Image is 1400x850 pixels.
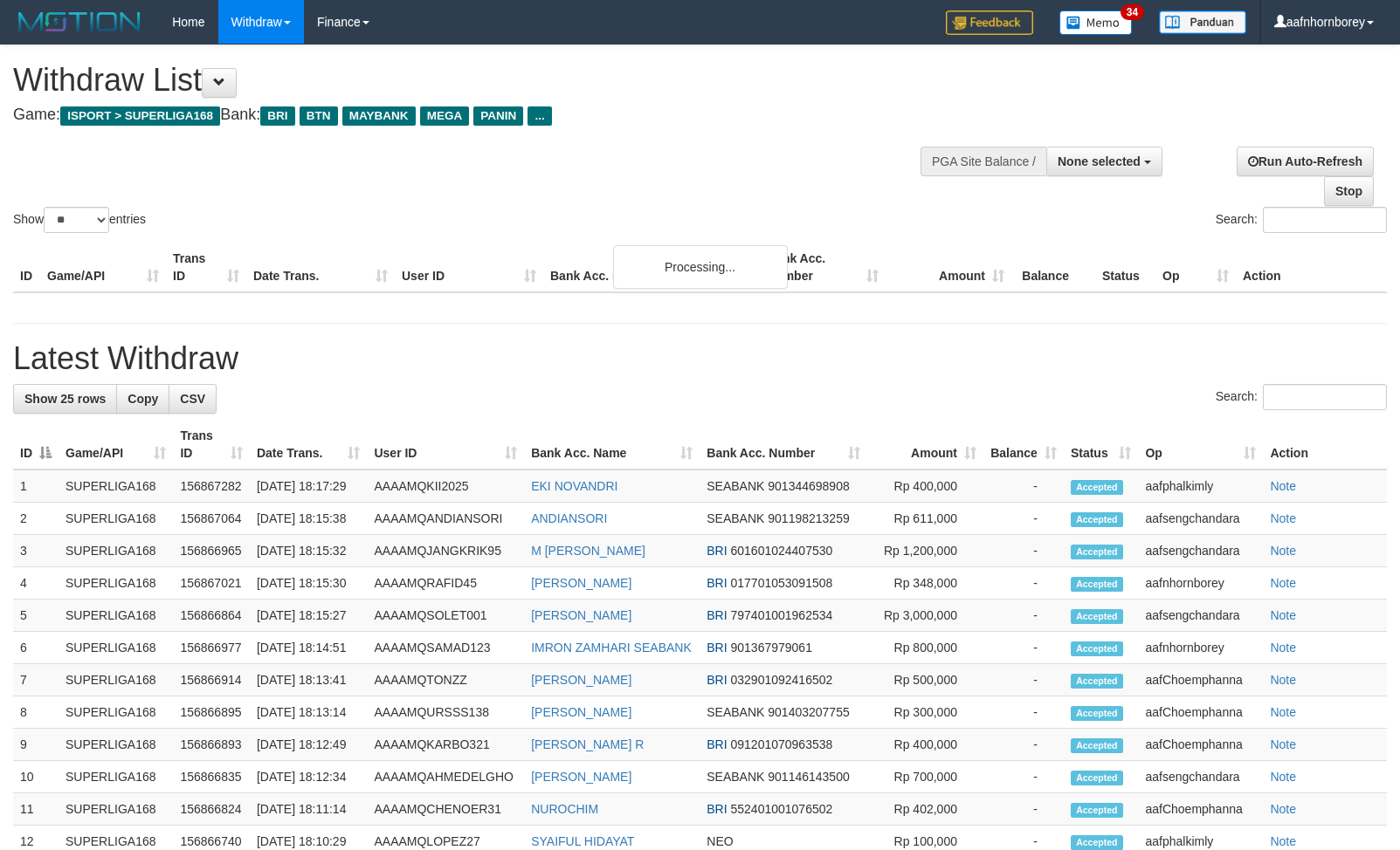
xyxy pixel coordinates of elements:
th: Date Trans.: activate to sort column ascending [250,420,367,470]
img: Button%20Memo.svg [1059,10,1133,35]
td: Rp 300,000 [867,696,983,729]
span: Accepted [1071,771,1123,785]
a: Copy [116,384,169,414]
td: - [983,761,1064,793]
td: SUPERLIGA168 [59,535,173,567]
td: - [983,600,1064,632]
td: SUPERLIGA168 [59,729,173,761]
th: Trans ID [166,243,246,292]
td: 156866893 [173,729,250,761]
span: SEABANK [707,770,764,784]
td: aafChoemphanna [1138,696,1263,729]
td: SUPERLIGA168 [59,696,173,729]
td: AAAAMQTONZZ [367,664,524,696]
a: Note [1270,737,1296,751]
td: - [983,696,1064,729]
td: SUPERLIGA168 [59,470,173,503]
a: Note [1270,608,1296,622]
td: Rp 700,000 [867,761,983,793]
h4: Game: Bank: [13,106,916,124]
a: EKI NOVANDRI [531,479,617,493]
td: [DATE] 18:13:14 [250,696,367,729]
span: Accepted [1071,674,1123,689]
span: Copy 901198213259 to clipboard [768,511,849,525]
td: 156867021 [173,567,250,600]
td: Rp 402,000 [867,793,983,826]
th: ID [13,243,40,292]
td: AAAAMQANDIANSORI [367,503,524,535]
td: - [983,729,1064,761]
td: aafnhornborey [1138,632,1263,664]
td: [DATE] 18:15:30 [250,567,367,600]
span: BRI [707,673,727,687]
th: Op [1155,243,1236,292]
h1: Withdraw List [13,63,916,98]
td: AAAAMQKARBO321 [367,729,524,761]
td: [DATE] 18:12:34 [250,761,367,793]
img: MOTION_logo.png [13,9,146,35]
td: 156866835 [173,761,250,793]
td: SUPERLIGA168 [59,632,173,664]
td: 5 [13,600,59,632]
input: Search: [1263,207,1387,233]
img: Feedback.jpg [946,10,1033,35]
span: BRI [707,608,727,622]
td: 11 [13,793,59,826]
a: [PERSON_NAME] [531,673,631,687]
td: [DATE] 18:17:29 [250,470,367,503]
span: Show 25 rows [24,392,106,406]
a: Note [1270,576,1296,590]
div: PGA Site Balance / [921,147,1046,176]
span: Copy 901403207755 to clipboard [768,705,849,719]
td: 3 [13,535,59,567]
span: BRI [260,106,294,126]
th: Status: activate to sort column ascending [1064,420,1139,470]
td: aafsengchandara [1138,503,1263,535]
span: Accepted [1071,480,1123,495]
a: Stop [1324,176,1374,206]
td: AAAAMQKII2025 [367,470,524,503]
td: aafChoemphanna [1138,729,1263,761]
a: Note [1270,770,1296,784]
th: Bank Acc. Number [760,243,886,292]
a: Note [1270,479,1296,493]
th: Game/API: activate to sort column ascending [59,420,173,470]
td: 8 [13,696,59,729]
span: Accepted [1071,803,1123,818]
td: 156867282 [173,470,250,503]
span: BRI [707,576,727,590]
th: Amount: activate to sort column ascending [867,420,983,470]
span: CSV [180,392,205,406]
td: 9 [13,729,59,761]
span: ... [528,106,551,126]
span: Accepted [1071,512,1123,527]
span: Copy 017701053091508 to clipboard [731,576,833,590]
td: AAAAMQAHMEDELGHO [367,761,524,793]
th: ID: activate to sort column descending [13,420,59,470]
a: Note [1270,641,1296,655]
span: Accepted [1071,641,1123,656]
td: 156866977 [173,632,250,664]
td: AAAAMQURSSS138 [367,696,524,729]
td: 156866824 [173,793,250,826]
a: SYAIFUL HIDAYAT [531,834,634,848]
td: 156867064 [173,503,250,535]
td: 7 [13,664,59,696]
span: Copy 901367979061 to clipboard [731,641,812,655]
span: Copy 091201070963538 to clipboard [731,737,833,751]
th: Amount [886,243,1011,292]
td: 156866914 [173,664,250,696]
a: [PERSON_NAME] [531,770,631,784]
th: Action [1263,420,1387,470]
td: 1 [13,470,59,503]
span: Accepted [1071,738,1123,753]
a: Note [1270,544,1296,558]
span: NEO [707,834,733,848]
td: aafChoemphanna [1138,664,1263,696]
span: BRI [707,737,727,751]
span: BRI [707,641,727,655]
span: Copy 797401001962534 to clipboard [731,608,833,622]
input: Search: [1263,384,1387,410]
td: [DATE] 18:15:38 [250,503,367,535]
a: NUROCHIM [531,802,598,816]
